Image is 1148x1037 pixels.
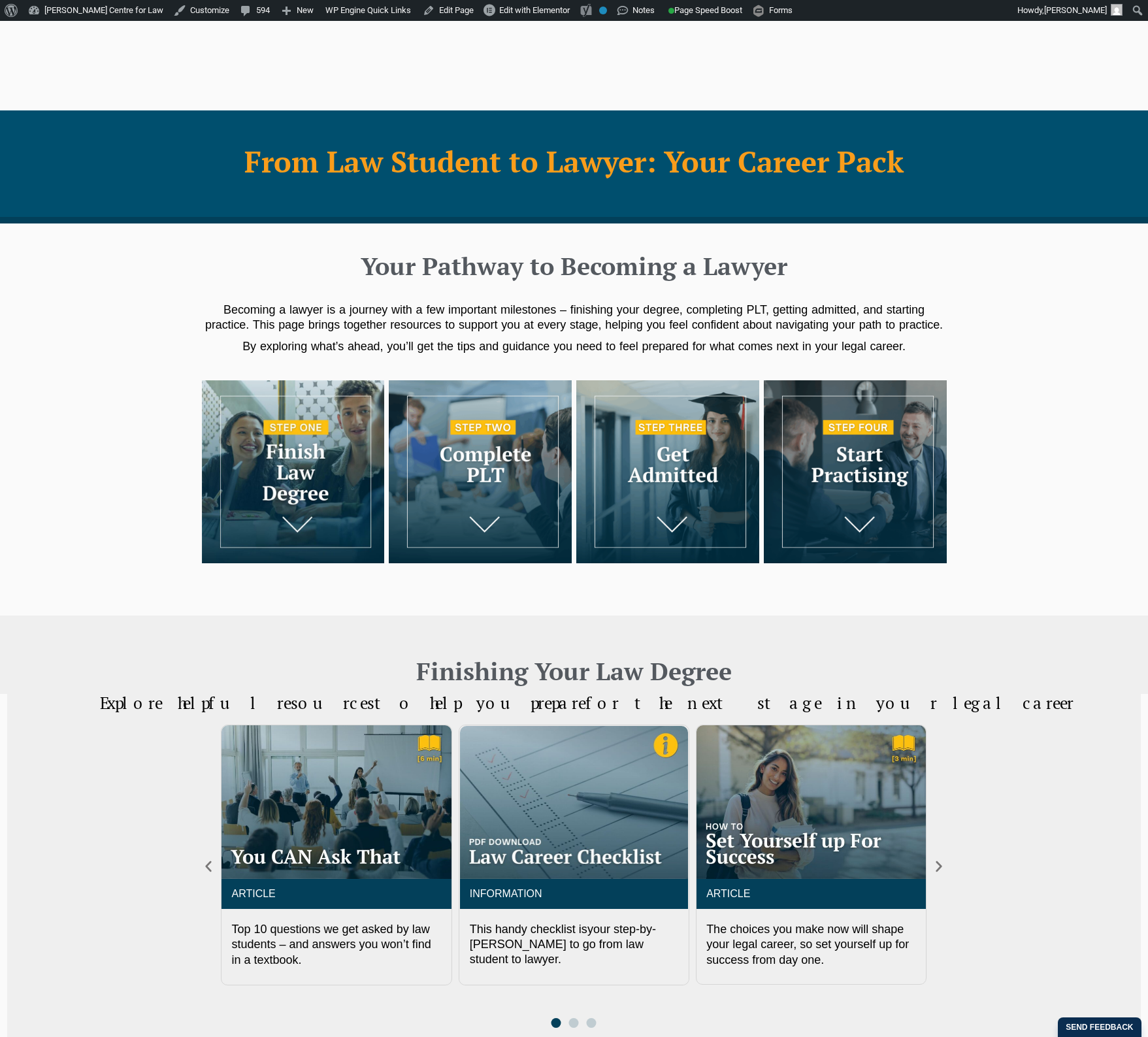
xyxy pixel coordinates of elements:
[706,923,909,966] span: The choices you make now will shape your legal career, so set yourself up for success from day one.
[599,7,607,14] div: No index
[221,725,927,1027] div: Carousel
[221,725,451,985] div: 1 / 3
[202,655,947,687] h2: Finishing Your Law Degree
[696,725,927,985] div: 3 / 3
[1044,5,1107,15] span: [PERSON_NAME]
[551,1018,561,1028] span: Go to slide 1
[100,692,374,714] span: Explore helpful resources
[470,923,656,966] span: your step-by-[PERSON_NAME] to go from law student to lawyer.
[231,888,275,899] a: ARTICLE
[569,1018,579,1028] span: Go to slide 2
[499,5,570,15] span: Edit with Elementor
[470,923,587,936] span: This handy checklist is
[585,692,1074,714] span: for the next stage in your legal career
[242,340,906,353] span: By exploring what’s ahead, you’ll get the tips and guidance you need to feel prepared for what co...
[470,888,542,899] a: INFORMATION
[208,145,940,178] h1: From Law Student to Lawyer: Your Career Pack
[205,303,943,331] span: Becoming a lawyer is a journey with a few important milestones – finishing your degree, completin...
[208,250,940,282] h2: Your Pathway to Becoming a Lawyer
[706,888,750,899] a: ARTICLE
[587,1018,597,1028] span: Go to slide 3
[531,692,585,714] span: prepare
[932,859,946,874] div: Next slide
[459,725,689,985] div: 2 / 3
[374,692,531,714] span: to help you
[231,923,431,966] span: Top 10 questions we get asked by law students – and answers you won’t find in a textbook.
[201,859,216,874] div: Previous slide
